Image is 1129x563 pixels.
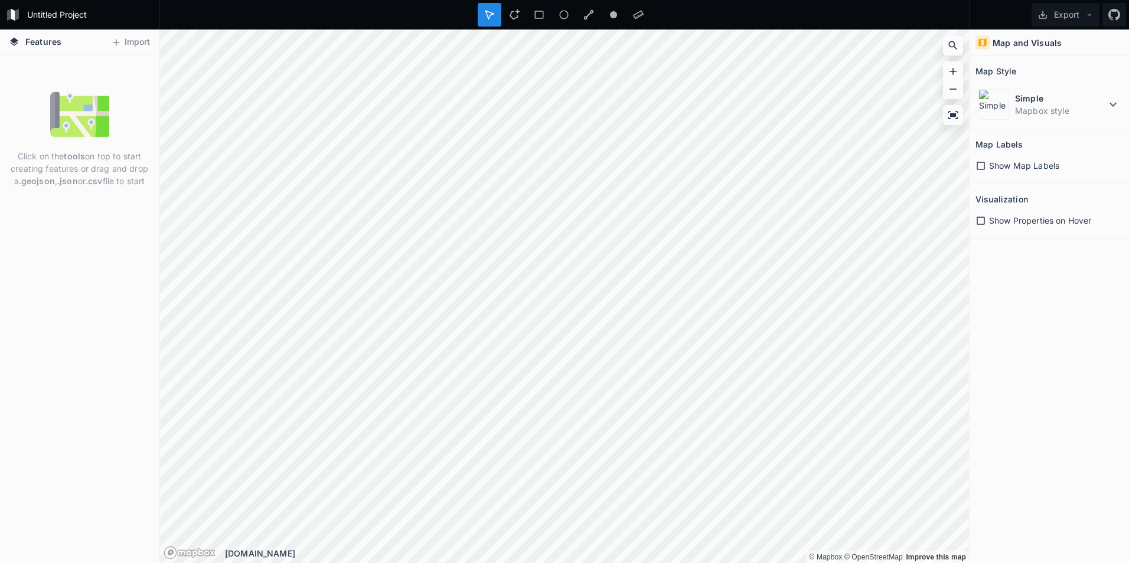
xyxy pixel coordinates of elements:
[25,35,61,48] span: Features
[1015,92,1106,104] dt: Simple
[57,176,78,186] strong: .json
[19,176,55,186] strong: .geojson
[9,150,150,187] p: Click on the on top to start creating features or drag and drop a , or file to start
[1032,3,1099,27] button: Export
[975,190,1028,208] h2: Visualization
[975,62,1016,80] h2: Map Style
[50,85,109,144] img: empty
[225,547,969,559] div: [DOMAIN_NAME]
[989,159,1059,172] span: Show Map Labels
[64,151,85,161] strong: tools
[993,37,1062,49] h4: Map and Visuals
[975,135,1023,153] h2: Map Labels
[105,33,156,52] button: Import
[1015,104,1106,117] dd: Mapbox style
[809,553,842,561] a: Mapbox
[906,553,966,561] a: Map feedback
[86,176,103,186] strong: .csv
[989,214,1091,227] span: Show Properties on Hover
[164,546,216,559] a: Mapbox logo
[844,553,903,561] a: OpenStreetMap
[978,89,1009,120] img: Simple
